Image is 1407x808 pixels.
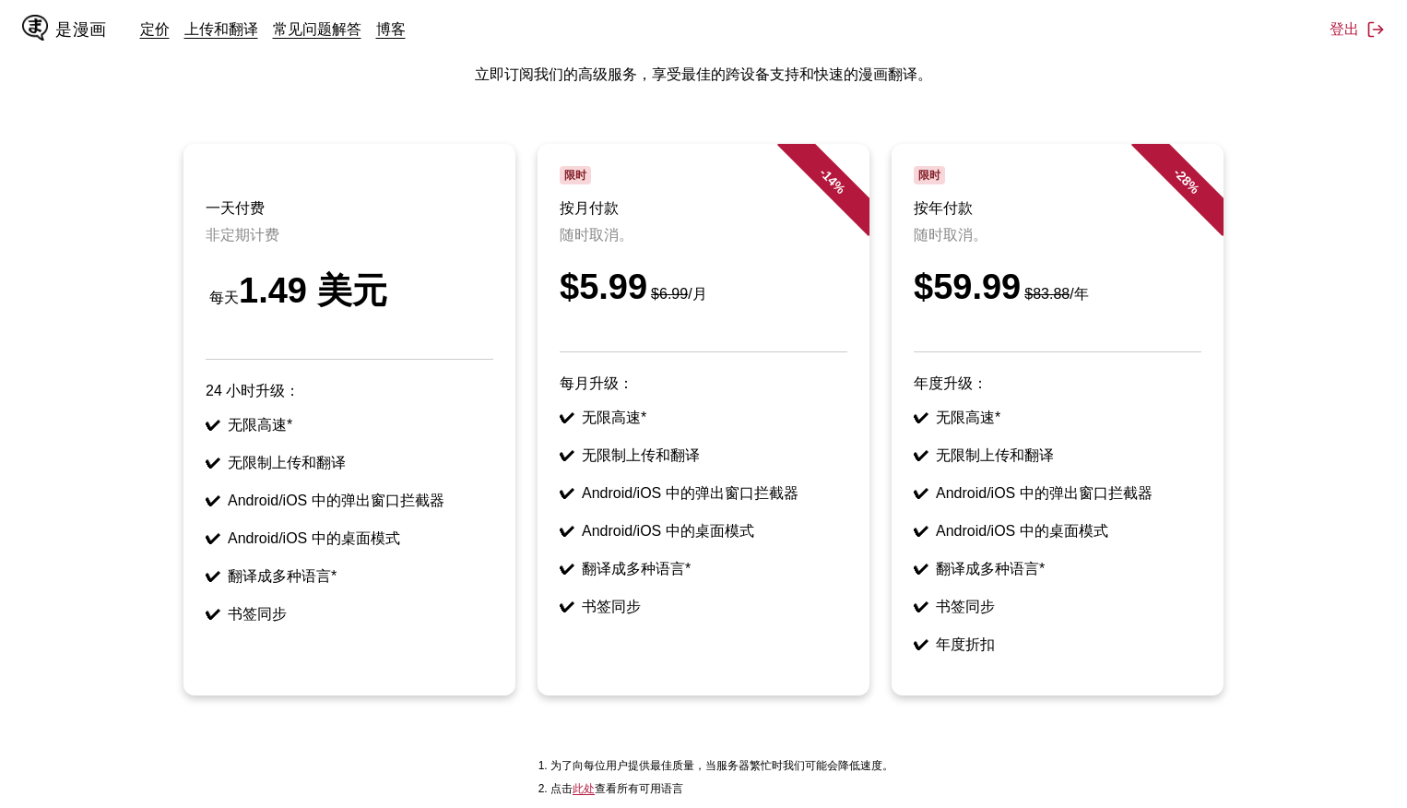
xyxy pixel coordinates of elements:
font: ✔ [206,606,220,622]
font: 每月升级： [560,375,633,391]
font: 非定期计费 [206,227,279,243]
font: 此处 [573,782,595,795]
font: Android/iOS 中的弹出窗口拦截器 [936,485,1153,501]
font: ✔ [206,530,220,546]
font: Android/iOS 中的桌面模式 [936,523,1108,539]
font: 翻译成多种语言* [582,561,691,576]
font: 24 小时升级： [206,383,300,398]
font: ✔ [914,636,928,652]
font: 为了向每位用户提供最佳质量，当服务器繁忙时我们可能会降低速度。 [550,759,893,772]
font: - [817,165,831,179]
font: 按年付款 [914,200,973,216]
font: 翻译成多种语言* [228,568,337,584]
font: /月 [688,286,706,302]
font: $59.99 [914,267,1021,306]
font: 年度升级： [914,375,987,391]
font: 按月付款 [560,200,619,216]
font: 是漫画 [55,20,107,38]
font: ✔ [914,410,928,425]
button: 登出 [1330,19,1385,40]
font: 立即订阅我们的高级服务，享受最佳的跨设备支持和快速的漫画翻译。 [475,66,932,82]
font: ✔ [914,599,928,614]
font: 登出 [1330,19,1359,38]
font: /年 [1070,286,1088,302]
font: - [1171,165,1185,179]
font: ✔ [560,523,574,539]
font: 随时取消。 [914,227,987,243]
font: ✔ [206,493,220,508]
font: ✔ [560,447,574,463]
font: ✔ [560,410,574,425]
font: 14 [820,168,840,188]
font: ✔ [560,561,574,576]
a: 定价 [140,19,170,38]
font: 查看所有可用语言 [595,782,683,795]
font: ✔ [206,568,220,584]
font: 年度折扣 [936,636,995,652]
font: ✔ [914,447,928,463]
font: 无限制上传和翻译 [936,447,1054,463]
font: ✔ [914,485,928,501]
img: IsManga 标志 [22,15,48,41]
font: ✔ [560,485,574,501]
font: Android/iOS 中的弹出窗口拦截器 [228,493,444,508]
font: ✔ [560,599,574,614]
font: 限时 [564,169,586,182]
a: 可用语言 [573,782,595,795]
font: 书签同步 [228,606,287,622]
font: % [830,178,848,196]
font: 随时取消。 [560,227,633,243]
font: 28 [1174,168,1194,188]
font: 无限高速* [582,410,646,425]
a: IsManga 标志是漫画 [22,15,140,44]
font: 无限制上传和翻译 [228,455,346,470]
font: Android/iOS 中的弹出窗口拦截器 [582,485,798,501]
font: ✔ [914,523,928,539]
font: 点击 [550,782,573,795]
font: 无限高速* [936,410,1000,425]
font: $83.88 [1024,286,1070,302]
font: 每天 [209,290,239,305]
img: 登出 [1366,20,1385,39]
font: $6.99 [651,286,688,302]
font: 一天付费 [206,200,265,216]
font: 书签同步 [936,599,995,614]
a: 博客 [376,19,406,38]
a: 上传和翻译 [184,19,258,38]
font: Android/iOS 中的桌面模式 [228,530,400,546]
font: ✔ [914,561,928,576]
font: 1.49 美元 [239,271,387,310]
font: 无限制上传和翻译 [582,447,700,463]
font: 书签同步 [582,599,641,614]
font: 翻译成多种语言* [936,561,1045,576]
font: ✔ [206,417,220,433]
font: Android/iOS 中的桌面模式 [582,523,754,539]
font: 无限高速* [228,417,292,433]
a: 常见问题解答 [273,19,361,38]
font: % [1184,178,1202,196]
font: 限时 [918,169,940,182]
font: ✔ [206,455,220,470]
font: $5.99 [560,267,647,306]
